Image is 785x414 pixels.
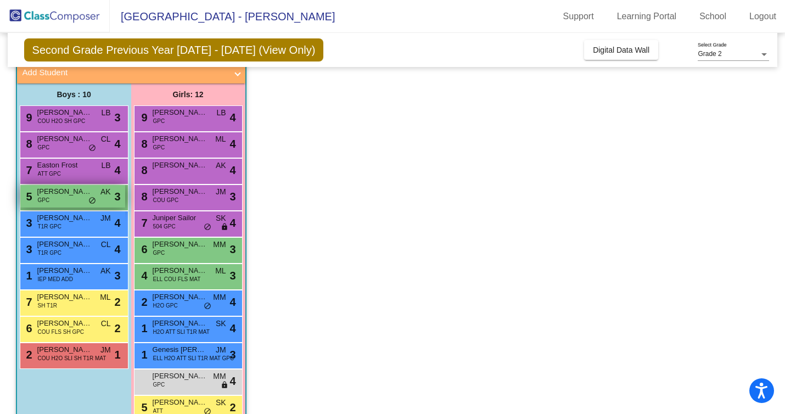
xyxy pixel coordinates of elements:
[215,133,226,145] span: ML
[24,270,32,282] span: 1
[114,346,120,363] span: 1
[139,349,148,361] span: 1
[38,301,57,310] span: SH T1R
[153,344,208,355] span: Genesis [PERSON_NAME]
[100,265,111,277] span: AK
[153,222,176,231] span: 504 GPC
[88,197,96,205] span: do_not_disturb_alt
[38,196,50,204] span: GPC
[38,222,61,231] span: T1R GPC
[229,294,235,310] span: 4
[37,212,92,223] span: [PERSON_NAME]
[153,117,165,125] span: GPC
[24,38,324,61] span: Second Grade Previous Year [DATE] - [DATE] (View Only)
[37,186,92,197] span: [PERSON_NAME]
[110,8,335,25] span: [GEOGRAPHIC_DATA] - [PERSON_NAME]
[216,318,226,329] span: SK
[37,344,92,355] span: [PERSON_NAME]
[38,354,106,362] span: COU H2O SLI SH T1R MAT
[37,239,92,250] span: [PERSON_NAME]
[114,109,120,126] span: 3
[114,267,120,284] span: 3
[554,8,603,25] a: Support
[153,381,165,389] span: GPC
[153,107,208,118] span: [PERSON_NAME]
[38,117,86,125] span: COU H2O SH GPC
[139,111,148,124] span: 9
[38,275,73,283] span: IEP MED ADD
[153,196,179,204] span: COU GPC
[229,162,235,178] span: 4
[114,162,120,178] span: 4
[100,186,111,198] span: AK
[88,144,96,153] span: do_not_disturb_alt
[114,320,120,337] span: 2
[221,223,228,232] span: lock
[153,301,178,310] span: H2O GPC
[139,401,148,413] span: 5
[139,217,148,229] span: 7
[153,354,234,362] span: ELL H2O ATT SLI T1R MAT GPC
[153,239,208,250] span: [PERSON_NAME]
[216,160,226,171] span: AK
[37,133,92,144] span: [PERSON_NAME]
[100,292,110,303] span: ML
[37,318,92,329] span: [PERSON_NAME]
[204,223,211,232] span: do_not_disturb_alt
[38,143,50,152] span: GPC
[24,138,32,150] span: 8
[229,241,235,258] span: 3
[114,136,120,152] span: 4
[139,164,148,176] span: 8
[213,371,226,382] span: MM
[229,373,235,389] span: 4
[114,294,120,310] span: 2
[216,107,226,119] span: LB
[114,215,120,231] span: 4
[153,318,208,329] span: [PERSON_NAME]
[139,270,148,282] span: 4
[216,397,226,409] span: SK
[153,186,208,197] span: [PERSON_NAME]
[216,186,226,198] span: JM
[221,381,228,390] span: lock
[153,160,208,171] span: [PERSON_NAME]
[24,191,32,203] span: 5
[215,265,226,277] span: ML
[153,292,208,303] span: [PERSON_NAME]
[153,133,208,144] span: [PERSON_NAME]
[139,243,148,255] span: 6
[153,143,165,152] span: GPC
[101,318,111,329] span: CL
[24,349,32,361] span: 2
[584,40,658,60] button: Digital Data Wall
[114,241,120,258] span: 4
[23,66,227,79] mat-panel-title: Add Student
[37,265,92,276] span: [PERSON_NAME]
[229,136,235,152] span: 4
[229,346,235,363] span: 3
[24,296,32,308] span: 7
[741,8,785,25] a: Logout
[101,107,110,119] span: LB
[204,302,211,311] span: do_not_disturb_alt
[17,61,245,83] mat-expansion-panel-header: Add Student
[139,322,148,334] span: 1
[216,212,226,224] span: SK
[153,249,165,257] span: GPC
[24,217,32,229] span: 3
[216,344,226,356] span: JM
[213,239,226,250] span: MM
[38,170,61,178] span: ATT GPC
[698,50,721,58] span: Grade 2
[153,397,208,408] span: [PERSON_NAME]
[100,344,111,356] span: JM
[38,328,84,336] span: COU FLS SH GPC
[153,212,208,223] span: Juniper Sailor
[593,46,649,54] span: Digital Data Wall
[24,164,32,176] span: 7
[691,8,735,25] a: School
[38,249,61,257] span: T1R GPC
[153,265,208,276] span: [PERSON_NAME]
[100,212,111,224] span: JM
